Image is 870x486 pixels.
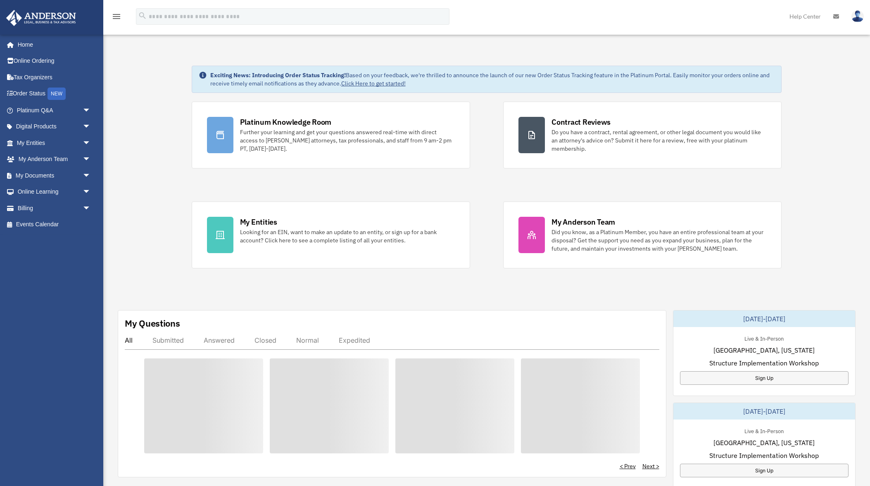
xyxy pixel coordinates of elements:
a: < Prev [620,462,636,470]
a: Digital Productsarrow_drop_down [6,119,103,135]
a: Tax Organizers [6,69,103,85]
a: Platinum Q&Aarrow_drop_down [6,102,103,119]
a: Sign Up [680,464,849,477]
div: [DATE]-[DATE] [673,403,856,420]
span: arrow_drop_down [83,102,99,119]
div: Looking for an EIN, want to make an update to an entity, or sign up for a bank account? Click her... [240,228,455,244]
span: arrow_drop_down [83,167,99,184]
span: arrow_drop_down [83,135,99,152]
div: Answered [204,336,235,344]
span: [GEOGRAPHIC_DATA], [US_STATE] [713,438,815,448]
div: Closed [254,336,276,344]
a: Events Calendar [6,216,103,233]
div: My Questions [125,317,180,330]
div: Live & In-Person [738,334,790,342]
div: Based on your feedback, we're thrilled to announce the launch of our new Order Status Tracking fe... [210,71,775,88]
a: My Anderson Teamarrow_drop_down [6,151,103,168]
a: My Anderson Team Did you know, as a Platinum Member, you have an entire professional team at your... [503,202,782,268]
a: My Entities Looking for an EIN, want to make an update to an entity, or sign up for a bank accoun... [192,202,470,268]
span: Structure Implementation Workshop [709,358,819,368]
i: search [138,11,147,20]
span: Structure Implementation Workshop [709,450,819,460]
div: Contract Reviews [551,117,611,127]
a: Home [6,36,99,53]
span: arrow_drop_down [83,200,99,217]
img: User Pic [851,10,864,22]
strong: Exciting News: Introducing Order Status Tracking! [210,71,346,79]
div: Platinum Knowledge Room [240,117,332,127]
a: My Entitiesarrow_drop_down [6,135,103,151]
div: Expedited [339,336,370,344]
a: My Documentsarrow_drop_down [6,167,103,184]
div: All [125,336,133,344]
img: Anderson Advisors Platinum Portal [4,10,78,26]
div: Did you know, as a Platinum Member, you have an entire professional team at your disposal? Get th... [551,228,766,253]
div: Do you have a contract, rental agreement, or other legal document you would like an attorney's ad... [551,128,766,153]
div: My Entities [240,217,277,227]
div: NEW [48,88,66,100]
span: arrow_drop_down [83,184,99,201]
a: Contract Reviews Do you have a contract, rental agreement, or other legal document you would like... [503,102,782,168]
span: arrow_drop_down [83,151,99,168]
div: Further your learning and get your questions answered real-time with direct access to [PERSON_NAM... [240,128,455,153]
a: Billingarrow_drop_down [6,200,103,216]
div: Live & In-Person [738,426,790,435]
div: Normal [296,336,319,344]
i: menu [112,12,121,21]
a: Online Learningarrow_drop_down [6,184,103,200]
a: Platinum Knowledge Room Further your learning and get your questions answered real-time with dire... [192,102,470,168]
a: Click Here to get started! [341,80,406,87]
div: [DATE]-[DATE] [673,311,856,327]
a: Next > [642,462,659,470]
a: Online Ordering [6,53,103,69]
span: [GEOGRAPHIC_DATA], [US_STATE] [713,345,815,355]
div: My Anderson Team [551,217,615,227]
a: Sign Up [680,371,849,385]
div: Submitted [152,336,184,344]
a: Order StatusNEW [6,85,103,102]
a: menu [112,14,121,21]
span: arrow_drop_down [83,119,99,135]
